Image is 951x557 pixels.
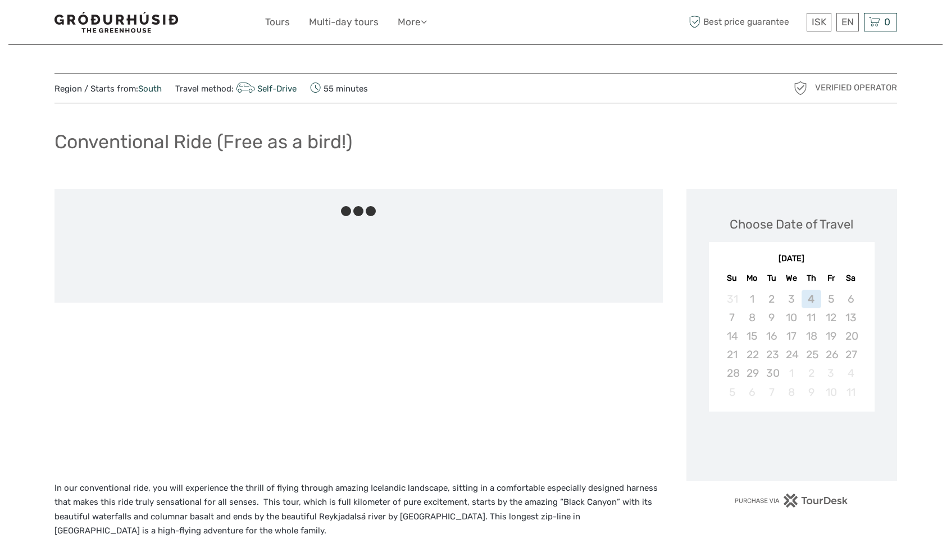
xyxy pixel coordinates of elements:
div: Not available Wednesday, September 24th, 2025 [781,345,801,364]
div: Not available Monday, October 6th, 2025 [742,383,762,401]
div: Not available Monday, September 22nd, 2025 [742,345,762,364]
div: Mo [742,271,762,286]
div: Not available Monday, September 8th, 2025 [742,308,762,327]
div: Not available Monday, September 1st, 2025 [742,290,762,308]
div: Not available Wednesday, October 8th, 2025 [781,383,801,401]
img: 1578-341a38b5-ce05-4595-9f3d-b8aa3718a0b3_logo_small.jpg [54,12,178,33]
div: Not available Saturday, October 11th, 2025 [841,383,861,401]
a: Multi-day tours [309,14,379,30]
div: Not available Friday, September 5th, 2025 [821,290,841,308]
div: Not available Thursday, September 4th, 2025 [802,290,821,308]
a: Tours [265,14,290,30]
p: In our conventional ride, you will experience the thrill of flying through amazing Icelandic land... [54,481,663,538]
span: 0 [882,16,892,28]
span: ISK [812,16,826,28]
div: Not available Sunday, September 14th, 2025 [722,327,742,345]
div: Not available Tuesday, October 7th, 2025 [762,383,781,401]
a: South [138,84,162,94]
div: Not available Tuesday, September 16th, 2025 [762,327,781,345]
a: More [398,14,427,30]
span: 55 minutes [310,80,368,96]
div: Loading... [788,441,795,448]
div: Not available Friday, September 19th, 2025 [821,327,841,345]
div: Not available Thursday, October 9th, 2025 [802,383,821,401]
div: We [781,271,801,286]
div: month 2025-09 [712,290,871,401]
div: Not available Saturday, September 6th, 2025 [841,290,861,308]
div: Tu [762,271,781,286]
div: Not available Saturday, September 13th, 2025 [841,308,861,327]
div: Not available Tuesday, September 2nd, 2025 [762,290,781,308]
div: Not available Saturday, October 4th, 2025 [841,364,861,382]
div: Not available Friday, October 10th, 2025 [821,383,841,401]
div: Not available Thursday, September 18th, 2025 [802,327,821,345]
div: Not available Wednesday, October 1st, 2025 [781,364,801,382]
div: Not available Thursday, October 2nd, 2025 [802,364,821,382]
div: Not available Sunday, August 31st, 2025 [722,290,742,308]
img: verified_operator_grey_128.png [791,79,809,97]
div: Not available Wednesday, September 10th, 2025 [781,308,801,327]
div: Not available Friday, September 12th, 2025 [821,308,841,327]
div: Not available Sunday, October 5th, 2025 [722,383,742,401]
div: Fr [821,271,841,286]
span: Verified Operator [815,82,897,94]
div: Not available Friday, September 26th, 2025 [821,345,841,364]
div: Not available Tuesday, September 30th, 2025 [762,364,781,382]
div: Not available Wednesday, September 17th, 2025 [781,327,801,345]
div: Su [722,271,742,286]
div: [DATE] [709,253,875,265]
div: Sa [841,271,861,286]
div: Not available Thursday, September 11th, 2025 [802,308,821,327]
div: Not available Monday, September 15th, 2025 [742,327,762,345]
a: Self-Drive [234,84,297,94]
div: Not available Saturday, September 20th, 2025 [841,327,861,345]
div: Not available Tuesday, September 23rd, 2025 [762,345,781,364]
div: Not available Sunday, September 21st, 2025 [722,345,742,364]
div: Not available Friday, October 3rd, 2025 [821,364,841,382]
div: Not available Sunday, September 7th, 2025 [722,308,742,327]
div: Not available Tuesday, September 9th, 2025 [762,308,781,327]
h1: Conventional Ride (Free as a bird!) [54,130,352,153]
div: Not available Thursday, September 25th, 2025 [802,345,821,364]
div: Choose Date of Travel [730,216,853,233]
span: Travel method: [175,80,297,96]
div: Not available Saturday, September 27th, 2025 [841,345,861,364]
span: Best price guarantee [686,13,804,31]
div: Not available Wednesday, September 3rd, 2025 [781,290,801,308]
div: Not available Sunday, September 28th, 2025 [722,364,742,382]
div: Not available Monday, September 29th, 2025 [742,364,762,382]
div: EN [836,13,859,31]
div: Th [802,271,821,286]
span: Region / Starts from: [54,83,162,95]
img: PurchaseViaTourDesk.png [734,494,848,508]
